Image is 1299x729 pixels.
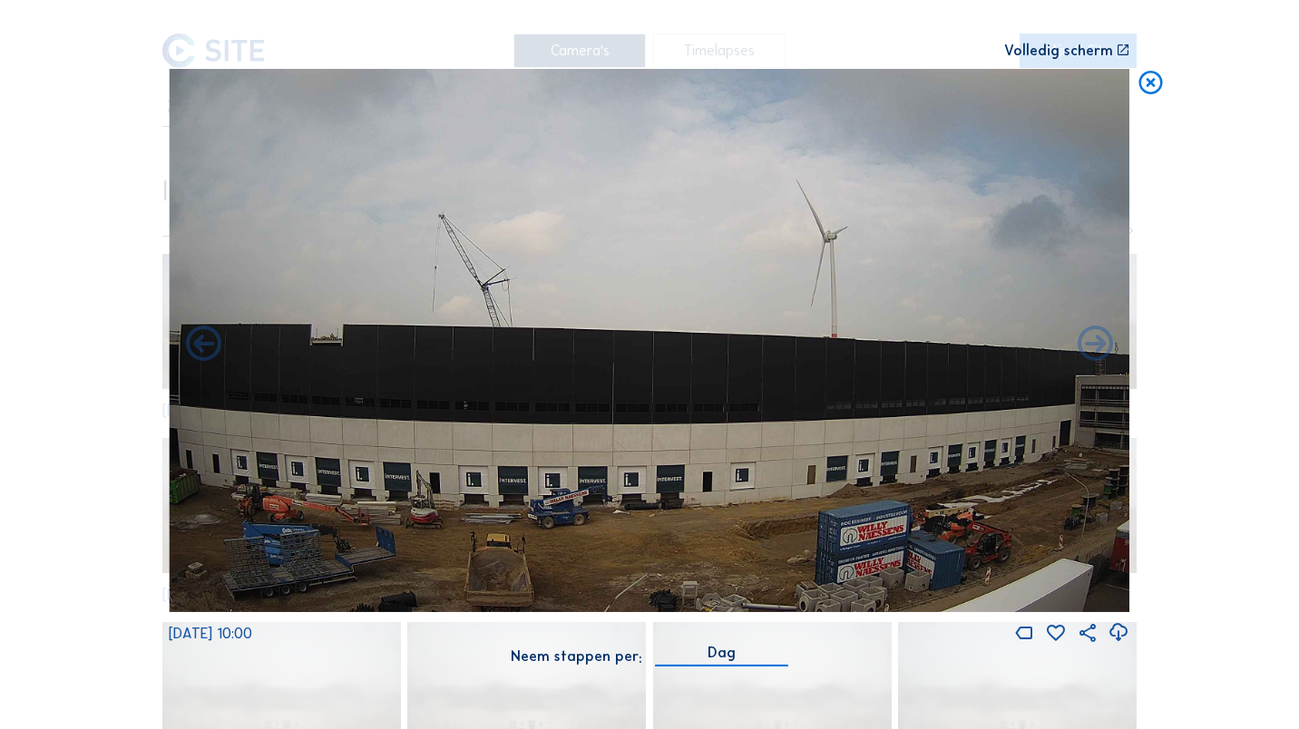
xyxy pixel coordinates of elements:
[169,69,1129,612] img: Image
[169,625,252,642] span: [DATE] 10:00
[511,649,642,664] div: Neem stappen per:
[182,324,225,366] i: Forward
[656,645,788,666] div: Dag
[1074,324,1117,366] i: Back
[708,645,736,661] div: Dag
[1004,44,1113,58] div: Volledig scherm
